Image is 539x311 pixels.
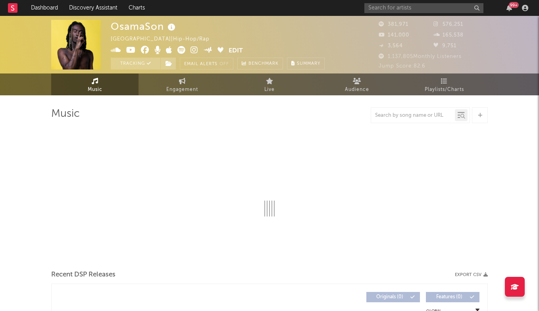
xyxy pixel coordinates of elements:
[219,62,229,66] em: Off
[379,64,425,69] span: Jump Score: 82.6
[433,33,464,38] span: 165,538
[313,73,400,95] a: Audience
[237,58,283,70] a: Benchmark
[506,5,512,11] button: 99+
[345,85,369,95] span: Audience
[364,3,483,13] input: Search for artists
[139,73,226,95] a: Engagement
[264,85,275,95] span: Live
[51,73,139,95] a: Music
[111,35,219,44] div: [GEOGRAPHIC_DATA] | Hip-Hop/Rap
[433,43,456,48] span: 9,751
[180,58,233,70] button: Email AlertsOff
[509,2,519,8] div: 99 +
[379,43,403,48] span: 3,564
[297,62,320,66] span: Summary
[426,292,479,302] button: Features(0)
[248,59,279,69] span: Benchmark
[51,270,115,280] span: Recent DSP Releases
[425,85,464,95] span: Playlists/Charts
[371,112,455,119] input: Search by song name or URL
[400,73,488,95] a: Playlists/Charts
[226,73,313,95] a: Live
[88,85,102,95] span: Music
[431,295,468,299] span: Features ( 0 )
[379,22,408,27] span: 381,971
[111,58,160,70] button: Tracking
[379,33,409,38] span: 141,000
[433,22,463,27] span: 576,251
[229,46,243,56] button: Edit
[366,292,420,302] button: Originals(0)
[372,295,408,299] span: Originals ( 0 )
[379,54,462,59] span: 1,137,805 Monthly Listeners
[166,85,198,95] span: Engagement
[455,272,488,277] button: Export CSV
[287,58,325,70] button: Summary
[111,20,177,33] div: OsamaSon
